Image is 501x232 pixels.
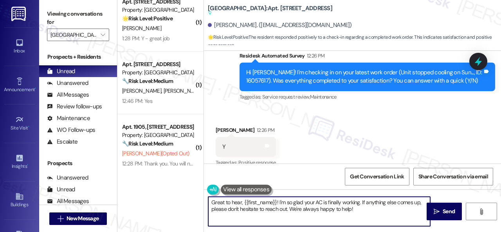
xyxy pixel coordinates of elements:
div: 1:28 PM: Y - great job [122,35,170,42]
div: Review follow-ups [47,103,102,111]
div: Hi [PERSON_NAME]! I'm checking in on your latest work order (Unit stopped cooling on Sun..., ID: ... [246,68,483,85]
span: • [35,86,36,91]
button: Get Conversation Link [345,168,409,185]
i:  [101,32,105,38]
span: • [28,124,29,129]
div: Prospects + Residents [39,53,117,61]
i:  [434,209,440,215]
div: Escalate [47,138,77,146]
div: All Messages [47,197,89,205]
div: WO Follow-ups [47,126,95,134]
strong: 🔧 Risk Level: Medium [122,140,173,147]
textarea: Great to hear, {{first_name}}! I'm so glad your AC is finally working. If anything else comes up,... [208,197,430,226]
b: [GEOGRAPHIC_DATA]: Apt. [STREET_ADDRESS] [208,4,332,17]
div: Property: [GEOGRAPHIC_DATA] [122,6,195,14]
div: Apt. 1905, [STREET_ADDRESS] [122,123,195,131]
div: Y [222,143,225,151]
label: Viewing conversations for [47,8,109,29]
strong: 🌟 Risk Level: Positive [208,34,248,40]
span: : The resident responded positively to a check-in regarding a completed work order. This indicate... [208,33,501,50]
img: ResiDesk Logo [11,7,27,21]
div: Unanswered [47,174,88,182]
strong: 🔧 Risk Level: Medium [122,77,173,85]
div: Residesk Automated Survey [240,52,495,63]
span: [PERSON_NAME] (Opted Out) [122,150,189,157]
div: Unread [47,185,75,194]
button: Share Conversation via email [413,168,493,185]
div: Tagged as: [216,157,276,168]
button: New Message [49,212,107,225]
i:  [478,209,484,215]
div: 12:26 PM [305,52,325,60]
i:  [58,216,63,222]
div: 12:28 PM: Thank you. You will no longer receive texts from this thread. Please reply with 'UNSTOP... [122,160,494,167]
span: [PERSON_NAME] [164,87,203,94]
a: Site Visit • [4,113,35,134]
div: Maintenance [47,114,90,122]
a: Inbox [4,36,35,57]
div: 12:26 PM [255,126,275,134]
div: Unanswered [47,79,88,87]
span: • [27,162,28,168]
span: [PERSON_NAME] [122,25,161,32]
div: [PERSON_NAME] [216,126,276,137]
strong: 🌟 Risk Level: Positive [122,15,173,22]
span: Maintenance [310,94,337,100]
a: Buildings [4,190,35,211]
div: [PERSON_NAME]. ([EMAIL_ADDRESS][DOMAIN_NAME]) [208,21,352,29]
div: Prospects [39,159,117,167]
span: Share Conversation via email [418,173,488,181]
div: Unread [47,67,75,76]
span: [PERSON_NAME] [122,87,164,94]
a: Insights • [4,151,35,173]
button: Send [427,203,462,220]
div: Apt. [STREET_ADDRESS] [122,60,195,68]
input: All communities [50,29,97,41]
div: All Messages [47,91,89,99]
div: Tagged as: [240,91,495,103]
span: Get Conversation Link [350,173,404,181]
div: 12:46 PM: Yes [122,97,152,104]
div: Property: [GEOGRAPHIC_DATA] [122,131,195,139]
span: Send [443,207,455,216]
div: Property: [GEOGRAPHIC_DATA] [122,68,195,77]
span: New Message [67,214,99,223]
span: Positive response [238,159,276,166]
span: Service request review , [262,94,310,100]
